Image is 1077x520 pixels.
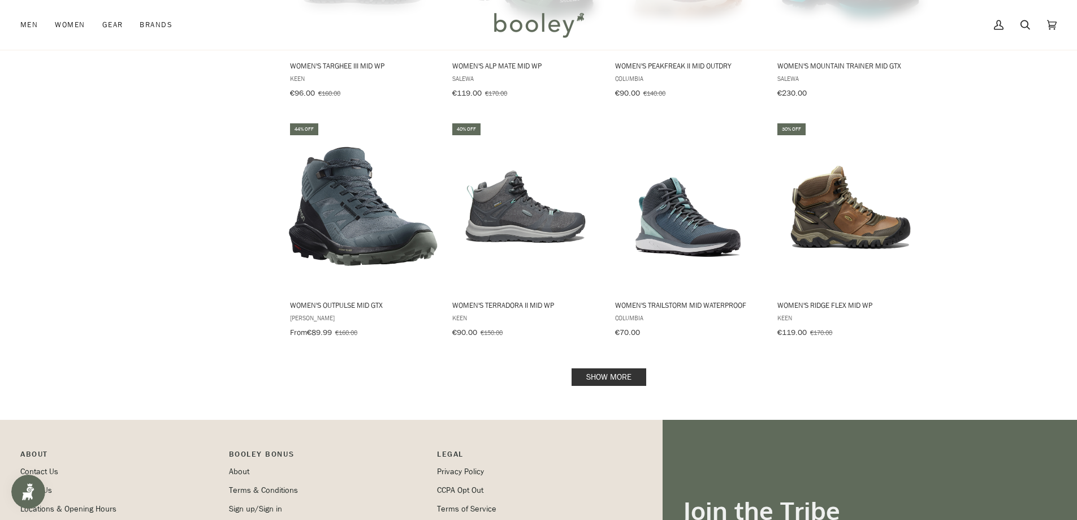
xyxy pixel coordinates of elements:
span: Salewa [452,74,599,83]
span: Women's Mountain Trainer Mid GTX [777,61,924,71]
span: Women's Terradora II Mid WP [452,300,599,310]
span: €70.00 [615,327,640,338]
span: Women's Trailstorm Mid Waterproof [615,300,762,310]
img: Keen Women's Ridge Flex Mid WP Safari / Custard - Booley Galway [776,132,925,282]
div: Pagination [290,372,928,383]
div: 30% off [777,123,806,135]
div: 44% off [290,123,318,135]
a: Terms of Service [437,504,496,514]
span: Gear [102,19,123,31]
span: Keen [452,313,599,323]
a: Women's Terradora II Mid WP [451,122,600,341]
a: About [229,466,249,477]
span: €170.00 [485,88,507,98]
a: Locations & Opening Hours [20,504,116,514]
p: Booley Bonus [229,448,426,466]
img: Keen Women's Terradora II Mid WP Magnet / Ocean Wave - Booley Galway [451,132,600,282]
p: Pipeline_Footer Main [20,448,218,466]
a: CCPA Opt Out [437,485,483,496]
span: €140.00 [643,88,665,98]
img: Booley [489,8,588,41]
span: Keen [777,313,924,323]
a: Privacy Policy [437,466,484,477]
span: Columbia [615,313,762,323]
span: From [290,327,307,338]
iframe: Button to open loyalty program pop-up [11,475,45,509]
span: [PERSON_NAME] [290,313,436,323]
span: €160.00 [335,328,357,337]
span: Salewa [777,74,924,83]
div: 40% off [452,123,481,135]
img: Columbia Women's Trailstorm Mid Waterproof Graphite / Dusty Green - Booley Galway [613,132,763,282]
span: €170.00 [810,328,832,337]
a: Show more [572,368,646,386]
span: Women's Ridge Flex Mid WP [777,300,924,310]
a: Women's Ridge Flex Mid WP [776,122,925,341]
span: €119.00 [777,327,807,338]
span: Keen [290,74,436,83]
a: Women's Trailstorm Mid Waterproof [613,122,763,341]
a: Women's OUTPulse Mid GTX [288,122,438,341]
a: Contact Us [20,466,58,477]
span: Columbia [615,74,762,83]
span: €90.00 [615,88,640,98]
span: €230.00 [777,88,807,98]
span: Women's Alp Mate Mid WP [452,61,599,71]
span: €160.00 [318,88,340,98]
span: Men [20,19,38,31]
span: €96.00 [290,88,315,98]
span: Women's OUTPulse Mid GTX [290,300,436,310]
span: €89.99 [307,327,332,338]
span: Brands [140,19,172,31]
a: Sign up/Sign in [229,504,282,514]
span: Women [55,19,85,31]
span: €90.00 [452,327,477,338]
a: Terms & Conditions [229,485,298,496]
p: Pipeline_Footer Sub [437,448,634,466]
span: €119.00 [452,88,482,98]
span: €150.00 [481,328,503,337]
img: Salomon Women's OUTPulse Mid GTX Stormy Weather / Black / Wrought Iron - Booley Galway [288,132,438,282]
span: Women's Targhee III Mid WP [290,61,436,71]
span: Women's Peakfreak II Mid OutDry [615,61,762,71]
